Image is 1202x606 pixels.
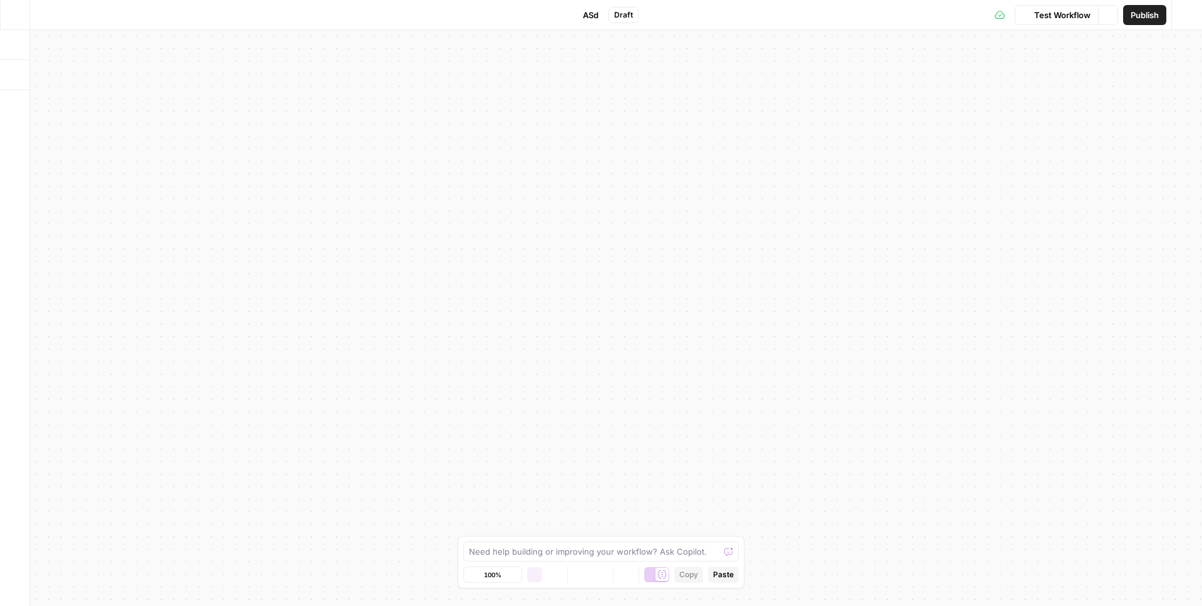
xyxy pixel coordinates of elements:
span: 100% [484,570,501,580]
button: Copy [674,567,703,583]
button: Publish [1123,5,1166,25]
span: Draft [614,9,633,21]
button: Paste [708,567,739,583]
button: ASd [564,5,606,25]
span: Test Workflow [1034,9,1091,21]
span: Publish [1131,9,1159,21]
span: ASd [583,9,598,21]
span: Copy [679,569,698,580]
span: Paste [713,569,734,580]
button: Test Workflow [1015,5,1098,25]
